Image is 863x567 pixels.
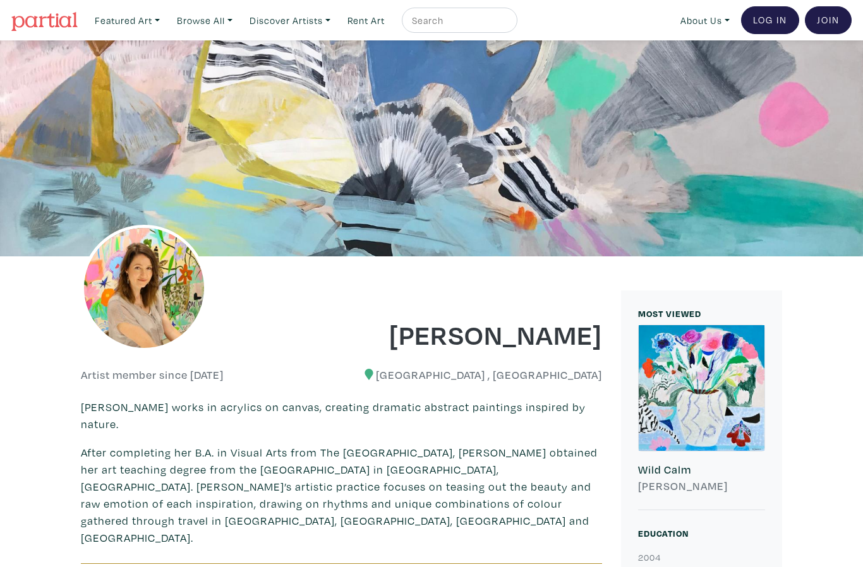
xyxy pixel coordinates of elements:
a: Discover Artists [244,8,336,33]
small: MOST VIEWED [638,307,701,319]
small: 2004 [638,551,661,563]
a: Join [805,6,852,34]
img: phpThumb.php [81,225,207,351]
a: Rent Art [342,8,390,33]
a: Log In [741,6,799,34]
p: After completing her B.A. in Visual Arts from The [GEOGRAPHIC_DATA], [PERSON_NAME] obtained her a... [81,444,602,546]
h6: [PERSON_NAME] [638,479,765,493]
small: Education [638,527,689,539]
a: Wild Calm [PERSON_NAME] [638,325,765,511]
a: Browse All [171,8,238,33]
p: [PERSON_NAME] works in acrylics on canvas, creating dramatic abstract paintings inspired by nature. [81,398,602,433]
input: Search [411,13,505,28]
h1: [PERSON_NAME] [351,317,603,351]
a: Featured Art [89,8,166,33]
h6: Artist member since [DATE] [81,368,224,382]
a: About Us [675,8,735,33]
h6: Wild Calm [638,463,765,477]
h6: [GEOGRAPHIC_DATA] , [GEOGRAPHIC_DATA] [351,368,603,382]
